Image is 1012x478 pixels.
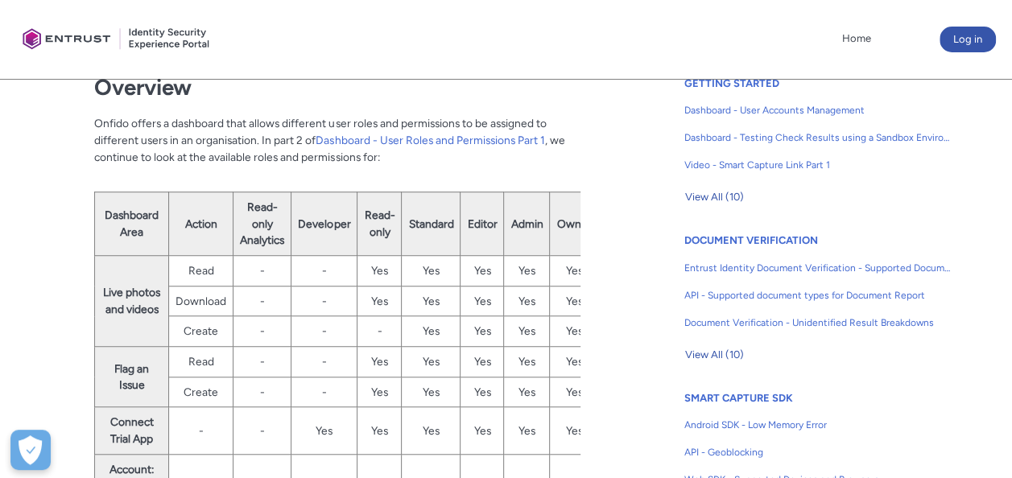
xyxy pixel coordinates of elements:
span: Android SDK - Low Memory Error [684,418,952,432]
a: API - Geoblocking [684,439,952,466]
strong: Standard [408,217,453,230]
a: API - Supported document types for Document Report [684,282,952,309]
td: Yes [550,316,598,347]
strong: Developer [298,217,350,230]
strong: Owner [556,217,591,230]
strong: Flag an Issue [114,362,149,392]
a: GETTING STARTED [684,77,779,89]
td: Yes [504,286,550,316]
td: - [169,407,233,454]
td: Yes [550,407,598,454]
td: Yes [504,407,550,454]
td: Yes [402,347,461,377]
td: - [233,407,291,454]
td: - [291,316,357,347]
td: Create [169,377,233,407]
td: Yes [402,377,461,407]
strong: Connect Trial App [110,415,154,445]
span: Video - Smart Capture Link Part 1 [684,158,952,172]
a: Home [838,27,875,51]
td: Yes [402,407,461,454]
span: Dashboard - Testing Check Results using a Sandbox Environment [684,130,952,145]
span: View All (10) [685,185,744,209]
strong: Read-only [364,208,394,238]
td: Yes [357,255,402,286]
button: View All (10) [684,184,745,210]
td: Read [169,347,233,377]
a: Dashboard - Testing Check Results using a Sandbox Environment [684,124,952,151]
td: Yes [402,255,461,286]
strong: Admin [510,217,543,230]
div: Cookie Preferences [10,430,51,470]
strong: Read-only Analytics [240,200,284,246]
td: - [233,255,291,286]
a: DOCUMENT VERIFICATION [684,234,818,246]
td: Read [169,255,233,286]
td: - [233,377,291,407]
span: Dashboard - User Accounts Management [684,103,952,117]
td: Yes [461,286,504,316]
td: Yes [402,316,461,347]
td: - [291,347,357,377]
td: Yes [550,255,598,286]
a: Dashboard - User Accounts Management [684,97,952,124]
strong: Dashboard Area [105,208,159,238]
a: Document Verification - Unidentified Result Breakdowns [684,309,952,336]
td: Yes [550,347,598,377]
span: Entrust Identity Document Verification - Supported Document type and size [684,261,952,275]
a: Video - Smart Capture Link Part 1 [684,151,952,179]
a: Android SDK - Low Memory Error [684,411,952,439]
a: Dashboard - User Roles and Permissions Part 1 [316,134,544,146]
button: Open Preferences [10,430,51,470]
td: - [233,286,291,316]
td: Yes [357,347,402,377]
a: Entrust Identity Document Verification - Supported Document type and size [684,254,952,282]
td: Yes [291,407,357,454]
td: - [357,316,402,347]
td: Yes [357,377,402,407]
td: Yes [402,286,461,316]
td: - [233,347,291,377]
td: Yes [357,286,402,316]
td: Yes [357,407,402,454]
a: SMART CAPTURE SDK [684,392,793,404]
td: - [291,255,357,286]
button: Log in [940,27,996,52]
td: Yes [504,255,550,286]
button: View All (10) [684,342,745,368]
p: Onfido offers a dashboard that allows different user roles and permissions to be assigned to diff... [94,115,580,182]
strong: Action [185,217,217,230]
td: Yes [461,377,504,407]
strong: Live photos and videos [103,286,160,315]
td: Yes [504,316,550,347]
td: Yes [550,286,598,316]
td: Yes [461,316,504,347]
span: API - Supported document types for Document Report [684,288,952,303]
strong: Editor [467,217,497,230]
td: Yes [461,407,504,454]
td: Yes [550,377,598,407]
td: Yes [504,377,550,407]
strong: Overview [94,74,192,101]
span: View All (10) [685,343,744,367]
td: Yes [504,347,550,377]
td: Create [169,316,233,347]
td: Download [169,286,233,316]
td: - [233,316,291,347]
td: Yes [461,347,504,377]
span: API - Geoblocking [684,445,952,459]
span: Document Verification - Unidentified Result Breakdowns [684,315,952,330]
td: Yes [461,255,504,286]
td: - [291,377,357,407]
td: - [291,286,357,316]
